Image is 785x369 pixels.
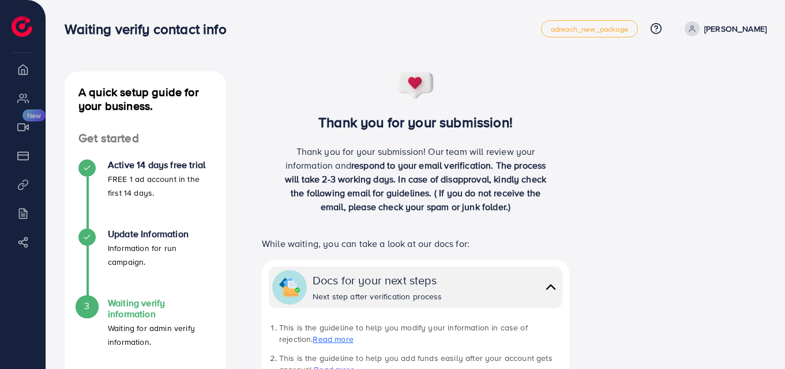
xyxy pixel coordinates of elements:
[313,272,442,288] div: Docs for your next steps
[65,21,235,37] h3: Waiting verify contact info
[543,279,559,295] img: collapse
[313,333,353,345] a: Read more
[65,229,226,298] li: Update Information
[65,159,226,229] li: Active 14 days free trial
[65,298,226,367] li: Waiting verify information
[262,237,569,250] p: While waiting, you can take a look at our docs for:
[704,22,767,36] p: [PERSON_NAME]
[397,71,435,100] img: success
[541,20,638,37] a: adreach_new_package
[245,114,587,131] h3: Thank you for your submission!
[108,159,212,170] h4: Active 14 days free trial
[279,277,300,298] img: collapse
[108,172,212,200] p: FREE 1 ad account in the first 14 days.
[279,322,562,345] li: This is the guideline to help you modify your information in case of rejection.
[313,291,442,302] div: Next step after verification process
[279,144,553,214] p: Thank you for your submission! Our team will review your information and
[84,299,89,313] span: 3
[65,85,226,113] h4: A quick setup guide for your business.
[12,16,32,37] img: logo
[108,241,212,269] p: Information for run campaign.
[65,131,226,146] h4: Get started
[551,25,628,33] span: adreach_new_package
[108,298,212,319] h4: Waiting verify information
[108,229,212,239] h4: Update Information
[680,21,767,36] a: [PERSON_NAME]
[285,159,546,213] span: respond to your email verification. The process will take 2-3 working days. In case of disapprova...
[108,321,212,349] p: Waiting for admin verify information.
